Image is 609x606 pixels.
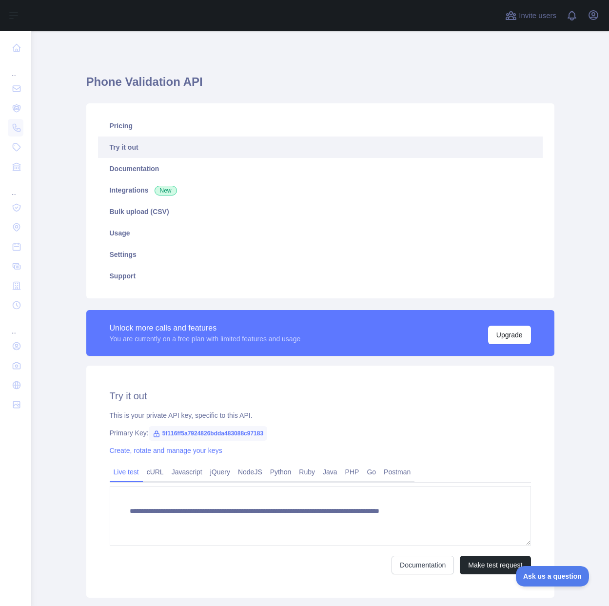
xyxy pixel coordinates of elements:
[98,137,543,158] a: Try it out
[110,447,222,454] a: Create, rotate and manage your keys
[98,179,543,201] a: Integrations New
[319,464,341,480] a: Java
[110,428,531,438] div: Primary Key:
[519,10,556,21] span: Invite users
[341,464,363,480] a: PHP
[98,201,543,222] a: Bulk upload (CSV)
[98,265,543,287] a: Support
[516,566,589,586] iframe: Toggle Customer Support
[149,426,268,441] span: 5f116ff5a7924826bdda483088c97183
[110,334,301,344] div: You are currently on a free plan with limited features and usage
[266,464,295,480] a: Python
[8,177,23,197] div: ...
[86,74,554,98] h1: Phone Validation API
[392,556,454,574] a: Documentation
[98,115,543,137] a: Pricing
[488,326,531,344] button: Upgrade
[8,59,23,78] div: ...
[363,464,380,480] a: Go
[234,464,266,480] a: NodeJS
[206,464,234,480] a: jQuery
[460,556,530,574] button: Make test request
[503,8,558,23] button: Invite users
[143,464,168,480] a: cURL
[110,322,301,334] div: Unlock more calls and features
[98,244,543,265] a: Settings
[380,464,414,480] a: Postman
[98,158,543,179] a: Documentation
[155,186,177,195] span: New
[110,411,531,420] div: This is your private API key, specific to this API.
[110,464,143,480] a: Live test
[8,316,23,335] div: ...
[110,389,531,403] h2: Try it out
[168,464,206,480] a: Javascript
[295,464,319,480] a: Ruby
[98,222,543,244] a: Usage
